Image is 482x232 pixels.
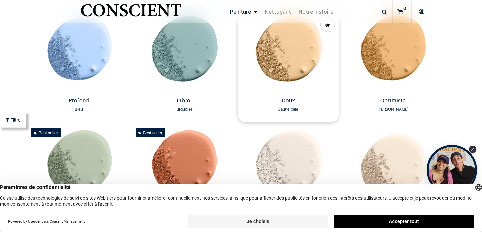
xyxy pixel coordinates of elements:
a: Doux [240,97,336,105]
div: Open Tolstoy widget [427,145,477,195]
div: Open Tolstoy [427,145,477,195]
div: Jaune pâle [240,106,336,113]
div: Bleu [31,106,127,113]
button: Open chat widget [6,6,26,26]
img: Product image [342,12,444,95]
img: Product image [28,12,130,95]
img: Product image [238,126,339,209]
div: [PERSON_NAME] [345,106,441,113]
div: Best seller [136,128,165,137]
img: Product image [238,12,339,95]
span: Peinture [230,8,251,15]
a: Profond [31,97,127,105]
img: Product image [28,126,130,209]
img: Product image [133,126,234,209]
span: Notre histoire [298,8,333,15]
div: Close Tolstoy widget [469,146,476,153]
sup: 0 [402,5,408,12]
span: Nettoyant [265,8,291,15]
div: Tolstoy bubble widget [427,145,477,195]
a: Libre [136,97,232,105]
a: Optimiste [345,97,441,105]
img: Product image [342,126,444,209]
a: Quick View [320,17,335,32]
span: Filtre [10,116,21,123]
div: Turquoise [136,106,232,113]
img: Product image [133,12,234,95]
div: Best seller [31,128,61,137]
